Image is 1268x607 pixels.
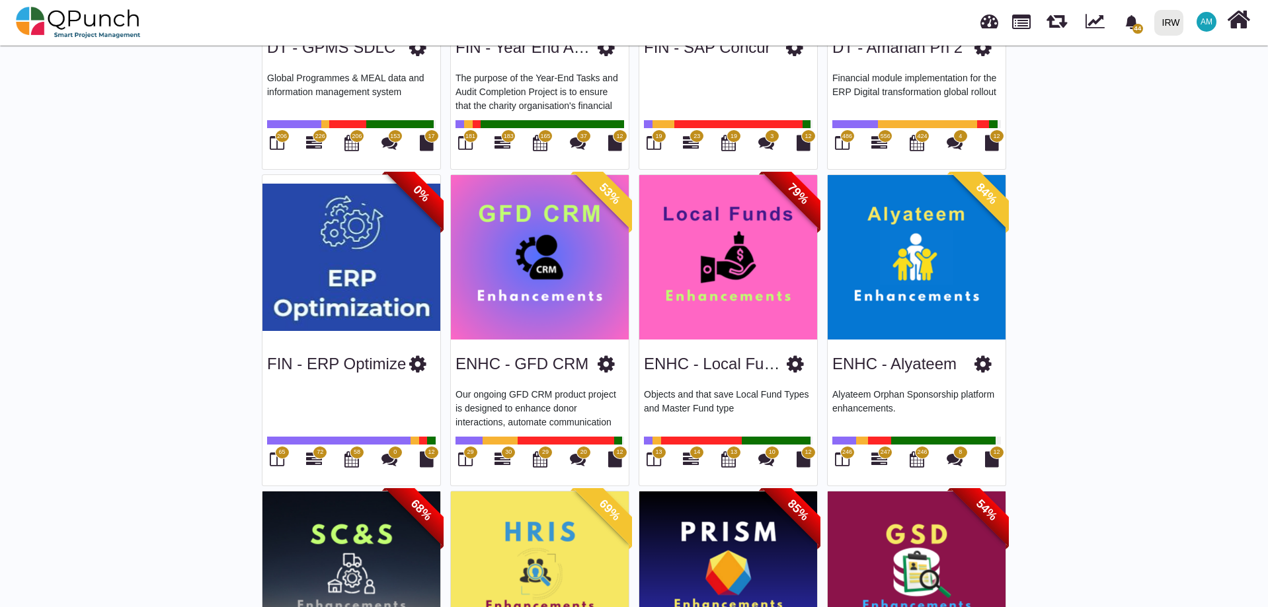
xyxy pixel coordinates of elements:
i: Gantt [871,451,887,467]
span: 14 [693,448,700,457]
span: 29 [467,448,473,457]
i: Document Library [797,135,811,151]
span: 12 [805,132,811,141]
i: Document Library [797,451,811,467]
a: 247 [871,456,887,467]
i: Punch Discussions [570,135,586,151]
i: Gantt [683,451,699,467]
i: Calendar [344,135,359,151]
span: 68% [385,473,458,546]
span: 486 [842,132,852,141]
a: FIN - Year End Audit [456,38,599,56]
svg: bell fill [1125,15,1138,29]
i: Document Library [608,451,622,467]
span: 206 [277,132,287,141]
span: 58 [354,448,360,457]
a: DT - GPMS SDLC [267,38,395,56]
span: Projects [1012,9,1031,29]
a: IRW [1148,1,1189,44]
h3: ENHC - Local Funds [644,355,787,374]
h3: DT - GPMS SDLC [267,38,395,57]
i: Punch Discussions [381,451,397,467]
a: 183 [495,140,510,151]
a: 72 [306,456,322,467]
p: Global Programmes & MEAL data and information management system [267,71,436,111]
i: Calendar [910,451,924,467]
span: 0 [393,448,397,457]
span: 20 [580,448,587,457]
i: Board [270,135,284,151]
span: 12 [805,448,811,457]
a: ENHC - Alyateem [832,355,957,373]
span: 206 [352,132,362,141]
i: Gantt [306,135,322,151]
span: 247 [881,448,891,457]
span: AM [1201,18,1212,26]
span: 84% [950,157,1023,230]
i: Board [458,135,473,151]
i: Calendar [533,451,547,467]
a: bell fill44 [1117,1,1149,42]
i: Board [647,451,661,467]
i: Board [458,451,473,467]
span: 53% [573,157,647,230]
p: Alyateem Orphan Sponsorship platform enhancements. [832,388,1001,427]
span: 226 [315,132,325,141]
i: Board [270,451,284,467]
span: 23 [693,132,700,141]
div: Notification [1120,10,1143,34]
span: 12 [993,132,1000,141]
span: 29 [542,448,549,457]
img: qpunch-sp.fa6292f.png [16,3,141,42]
span: Dashboard [980,8,998,28]
span: 79% [762,157,835,230]
a: FIN - ERP Optimize [267,355,406,373]
i: Board [647,135,661,151]
a: 23 [683,140,699,151]
span: 0% [385,157,458,230]
span: Releases [1047,7,1067,28]
i: Punch Discussions [758,451,774,467]
div: Dynamic Report [1079,1,1117,44]
span: 12 [993,448,1000,457]
span: 12 [616,448,623,457]
a: 556 [871,140,887,151]
span: 54% [950,473,1023,546]
span: 556 [881,132,891,141]
i: Calendar [910,135,924,151]
p: The purpose of the Year-End Tasks and Audit Completion Project is to ensure that the charity orga... [456,71,624,111]
span: 12 [428,448,434,457]
a: 30 [495,456,510,467]
i: Document Library [608,135,622,151]
i: Punch Discussions [381,135,397,151]
span: 37 [580,132,587,141]
a: 14 [683,456,699,467]
i: Punch Discussions [947,451,963,467]
a: 226 [306,140,322,151]
i: Board [835,135,850,151]
span: 153 [390,132,400,141]
i: Calendar [721,451,736,467]
span: 19 [655,132,662,141]
h3: FIN - SAP Concur [644,38,771,57]
i: Gantt [683,135,699,151]
span: 30 [505,448,512,457]
span: 165 [540,132,550,141]
a: ENHC - GFD CRM [456,355,588,373]
i: Punch Discussions [570,451,586,467]
span: 183 [504,132,514,141]
i: Home [1227,7,1250,32]
span: 3 [770,132,773,141]
i: Gantt [871,135,887,151]
i: Gantt [495,135,510,151]
p: Financial module implementation for the ERP Digital transformation global rollout [832,71,1001,111]
i: Document Library [985,451,999,467]
i: Document Library [420,135,434,151]
span: 72 [317,448,323,457]
i: Gantt [306,451,322,467]
i: Board [835,451,850,467]
span: 17 [428,132,434,141]
i: Punch Discussions [758,135,774,151]
span: 13 [655,448,662,457]
span: 4 [959,132,962,141]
